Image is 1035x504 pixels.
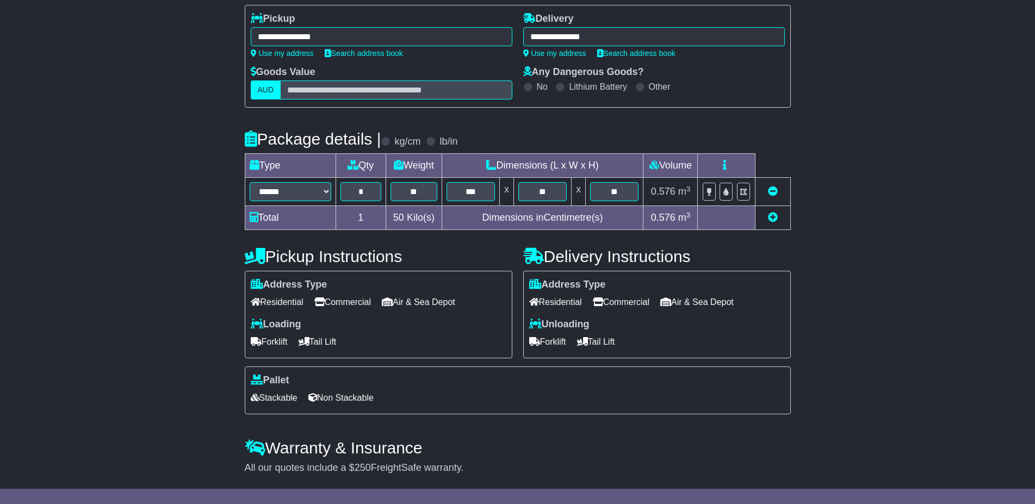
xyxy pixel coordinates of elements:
span: Commercial [593,294,649,310]
h4: Warranty & Insurance [245,439,791,457]
td: Weight [386,154,442,178]
a: Use my address [251,49,314,58]
a: Search address book [597,49,675,58]
span: Tail Lift [577,333,615,350]
span: Air & Sea Depot [660,294,734,310]
span: Forklift [529,333,566,350]
label: Delivery [523,13,574,25]
h4: Package details | [245,130,381,148]
label: Any Dangerous Goods? [523,66,644,78]
span: Air & Sea Depot [382,294,455,310]
span: 0.576 [651,212,675,223]
td: Dimensions (L x W x H) [442,154,643,178]
label: lb/in [439,136,457,148]
td: x [572,178,586,206]
label: Unloading [529,319,590,331]
td: Kilo(s) [386,206,442,230]
label: Address Type [251,279,327,291]
sup: 3 [686,211,691,219]
div: All our quotes include a $ FreightSafe warranty. [245,462,791,474]
label: Pallet [251,375,289,387]
span: Forklift [251,333,288,350]
span: Residential [251,294,303,310]
span: Tail Lift [299,333,337,350]
td: Type [245,154,336,178]
span: 0.576 [651,186,675,197]
label: Pickup [251,13,295,25]
span: 50 [393,212,404,223]
h4: Delivery Instructions [523,247,791,265]
label: Other [649,82,671,92]
label: Address Type [529,279,606,291]
td: Total [245,206,336,230]
td: 1 [336,206,386,230]
sup: 3 [686,185,691,193]
label: Lithium Battery [569,82,627,92]
span: 250 [355,462,371,473]
label: Loading [251,319,301,331]
label: No [537,82,548,92]
td: Volume [643,154,698,178]
span: m [678,186,691,197]
span: m [678,212,691,223]
span: Commercial [314,294,371,310]
a: Use my address [523,49,586,58]
a: Remove this item [768,186,778,197]
td: Dimensions in Centimetre(s) [442,206,643,230]
label: AUD [251,80,281,99]
a: Add new item [768,212,778,223]
td: x [499,178,513,206]
label: kg/cm [394,136,420,148]
a: Search address book [325,49,403,58]
td: Qty [336,154,386,178]
span: Non Stackable [308,389,374,406]
span: Stackable [251,389,298,406]
label: Goods Value [251,66,315,78]
h4: Pickup Instructions [245,247,512,265]
span: Residential [529,294,582,310]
